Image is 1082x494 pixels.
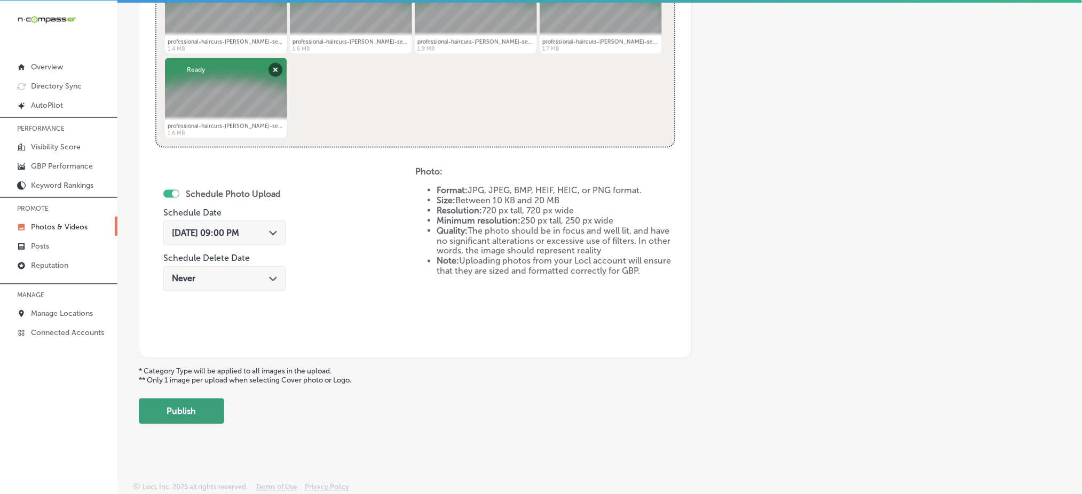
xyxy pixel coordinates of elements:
strong: Quality: [437,226,468,236]
p: Photos & Videos [31,222,88,232]
span: Never [172,274,195,284]
p: Locl, Inc. 2025 all rights reserved. [143,483,248,491]
p: Posts [31,242,49,251]
p: Overview [31,62,63,71]
button: Publish [139,399,224,424]
img: 660ab0bf-5cc7-4cb8-ba1c-48b5ae0f18e60NCTV_CLogo_TV_Black_-500x88.png [17,14,76,25]
li: JPG, JPEG, BMP, HEIF, HEIC, or PNG format. [437,185,675,195]
p: Keyword Rankings [31,181,93,190]
strong: Photo: [415,166,443,177]
strong: Size: [437,195,455,205]
li: Between 10 KB and 20 MB [437,195,675,205]
label: Schedule Photo Upload [186,189,281,199]
li: Uploading photos from your Locl account will ensure that they are sized and formatted correctly f... [437,256,675,276]
label: Schedule Date [163,208,222,218]
strong: Format: [437,185,468,195]
li: The photo should be in focus and well lit, and have no significant alterations or excessive use o... [437,226,675,256]
span: [DATE] 09:00 PM [172,228,239,238]
p: Connected Accounts [31,328,104,337]
p: Directory Sync [31,82,82,91]
strong: Minimum resolution: [437,216,520,226]
strong: Resolution: [437,205,482,216]
li: 720 px tall, 720 px wide [437,205,675,216]
li: 250 px tall, 250 px wide [437,216,675,226]
p: * Category Type will be applied to all images in the upload. ** Only 1 image per upload when sele... [139,367,1061,385]
label: Schedule Delete Date [163,253,250,264]
p: GBP Performance [31,162,93,171]
p: AutoPilot [31,101,63,110]
p: Reputation [31,261,68,270]
strong: Note: [437,256,459,266]
p: Visibility Score [31,142,81,152]
p: Manage Locations [31,309,93,318]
